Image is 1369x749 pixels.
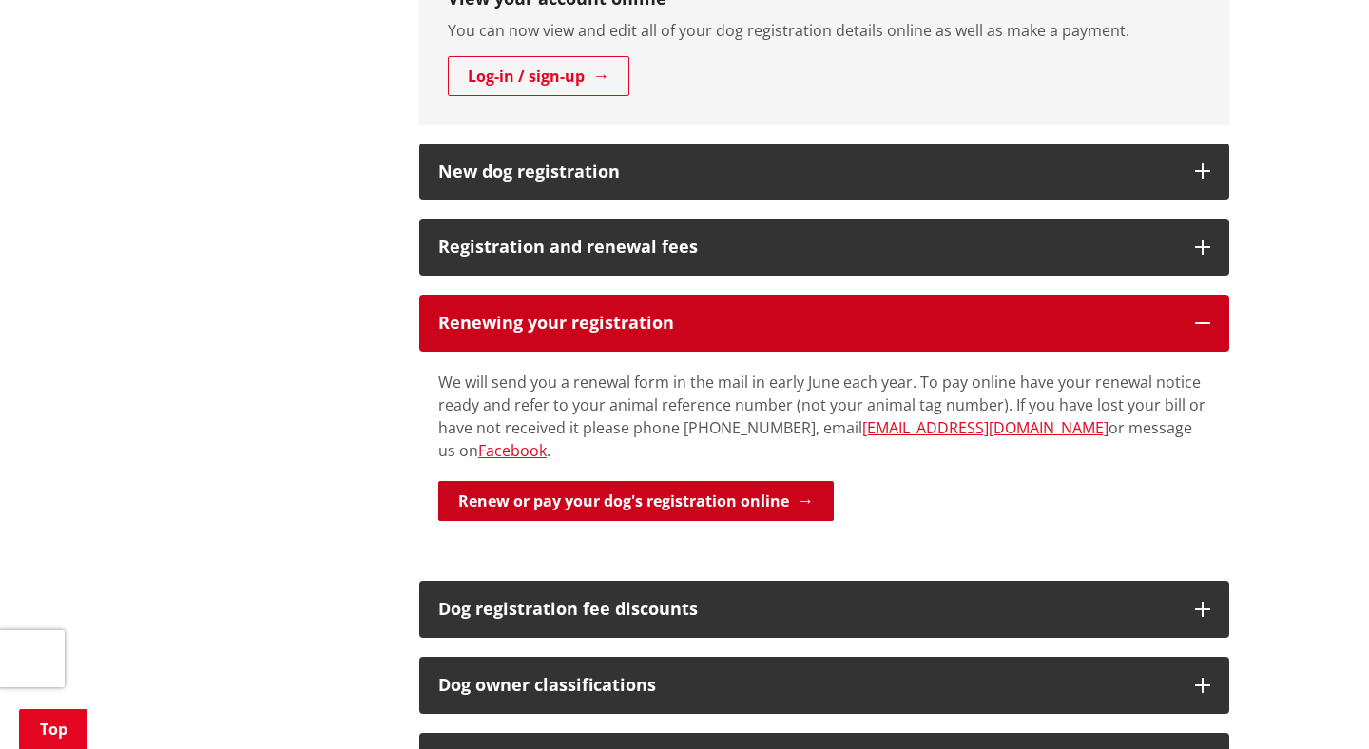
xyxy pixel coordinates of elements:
h3: New dog registration [438,163,1176,182]
button: Dog registration fee discounts [419,581,1229,638]
h3: Registration and renewal fees [438,238,1176,257]
h3: Renewing your registration [438,314,1176,333]
button: Registration and renewal fees [419,219,1229,276]
button: Renewing your registration [419,295,1229,352]
a: Renew or pay your dog's registration online [438,481,834,521]
h3: Dog registration fee discounts [438,600,1176,619]
h3: Dog owner classifications [438,676,1176,695]
a: Top [19,709,87,749]
iframe: Messenger Launcher [1282,669,1350,738]
p: You can now view and edit all of your dog registration details online as well as make a payment. [448,19,1201,42]
a: [EMAIL_ADDRESS][DOMAIN_NAME] [862,417,1109,438]
a: Facebook [478,440,547,461]
button: Dog owner classifications [419,657,1229,714]
a: Log-in / sign-up [448,56,629,96]
p: We will send you a renewal form in the mail in early June each year. To pay online have your rene... [438,371,1210,462]
button: New dog registration [419,144,1229,201]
